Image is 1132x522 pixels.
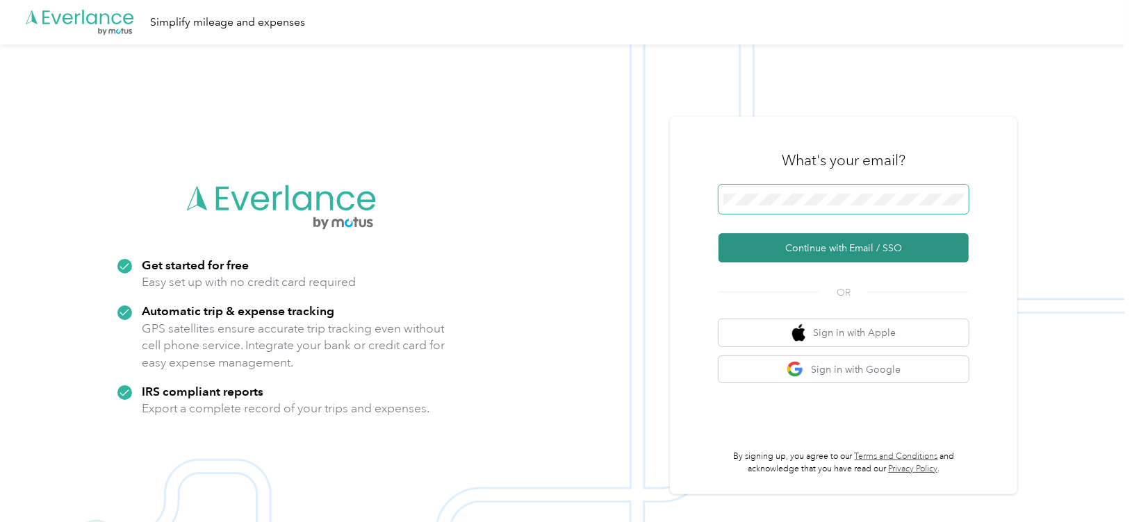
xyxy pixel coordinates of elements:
[819,285,868,300] span: OR
[782,151,905,170] h3: What's your email?
[719,356,969,383] button: google logoSign in with Google
[142,303,334,318] strong: Automatic trip & expense tracking
[855,451,938,462] a: Terms and Conditions
[142,273,356,291] p: Easy set up with no credit card required
[719,233,969,262] button: Continue with Email / SSO
[719,451,969,475] p: By signing up, you agree to our and acknowledge that you have read our .
[142,320,445,371] p: GPS satellites ensure accurate trip tracking even without cell phone service. Integrate your bank...
[787,361,804,378] img: google logo
[719,319,969,346] button: apple logoSign in with Apple
[142,258,249,272] strong: Get started for free
[888,464,937,474] a: Privacy Policy
[792,324,806,342] img: apple logo
[150,14,305,31] div: Simplify mileage and expenses
[142,384,263,398] strong: IRS compliant reports
[142,400,429,417] p: Export a complete record of your trips and expenses.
